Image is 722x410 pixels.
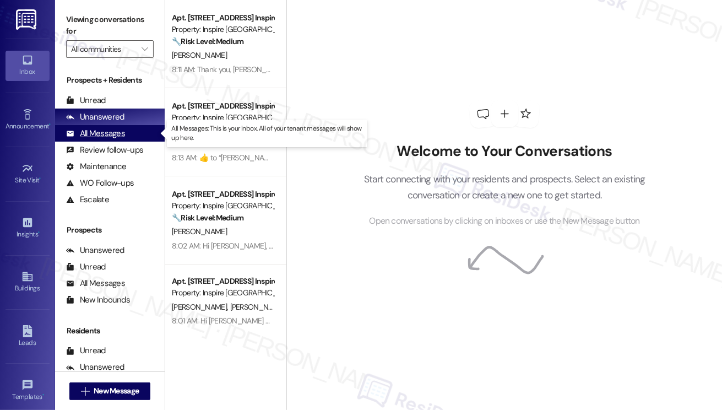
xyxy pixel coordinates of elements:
div: Property: Inspire [GEOGRAPHIC_DATA] [172,112,274,123]
div: Unread [66,261,106,273]
span: [PERSON_NAME] [172,226,227,236]
div: Residents [55,325,165,337]
p: All Messages: This is your inbox. All of your tenant messages will show up here. [171,124,363,143]
div: Unanswered [66,362,124,373]
strong: 🔧 Risk Level: Medium [172,36,243,46]
div: Archived on [DATE] [171,328,275,342]
div: Unanswered [66,111,124,123]
div: Maintenance [66,161,127,172]
div: Escalate [66,194,109,206]
i:  [142,45,148,53]
div: Unanswered [66,245,124,256]
div: Unread [66,345,106,357]
span: Open conversations by clicking on inboxes or use the New Message button [369,214,639,228]
label: Viewing conversations for [66,11,154,40]
div: All Messages [66,278,125,289]
a: Buildings [6,267,50,297]
div: Unread [66,95,106,106]
div: Property: Inspire [GEOGRAPHIC_DATA] [172,287,274,299]
strong: 🔧 Risk Level: Medium [172,213,243,223]
p: Start connecting with your residents and prospects. Select an existing conversation or create a n... [347,171,662,203]
a: Inbox [6,51,50,80]
div: All Messages [66,128,125,139]
div: Apt. [STREET_ADDRESS] Inspire Homes [GEOGRAPHIC_DATA] [172,12,274,24]
span: [PERSON_NAME] [172,302,230,312]
i:  [81,387,89,396]
div: New Inbounds [66,294,130,306]
div: Apt. [STREET_ADDRESS] Inspire Homes [GEOGRAPHIC_DATA] [172,276,274,287]
h2: Welcome to Your Conversations [347,143,662,160]
span: [PERSON_NAME] [230,302,285,312]
div: Property: Inspire [GEOGRAPHIC_DATA] [172,200,274,212]
div: Prospects [55,224,165,236]
span: New Message [94,385,139,397]
a: Leads [6,322,50,352]
a: Insights • [6,213,50,243]
div: Review follow-ups [66,144,143,156]
div: Apt. [STREET_ADDRESS] Inspire Homes [GEOGRAPHIC_DATA] [172,188,274,200]
button: New Message [69,382,151,400]
div: Property: Inspire [GEOGRAPHIC_DATA] [172,24,274,35]
div: WO Follow-ups [66,177,134,189]
span: • [40,175,41,182]
span: [PERSON_NAME] [172,50,227,60]
div: Apt. [STREET_ADDRESS] Inspire Homes [GEOGRAPHIC_DATA] [172,100,274,112]
div: 8:11 AM: Thank you, [PERSON_NAME]!!! [172,64,294,74]
span: • [38,229,40,236]
a: Site Visit • [6,159,50,189]
a: Templates • [6,376,50,406]
span: • [49,121,51,128]
img: ResiDesk Logo [16,9,39,30]
span: • [42,391,44,399]
div: Prospects + Residents [55,74,165,86]
input: All communities [71,40,136,58]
